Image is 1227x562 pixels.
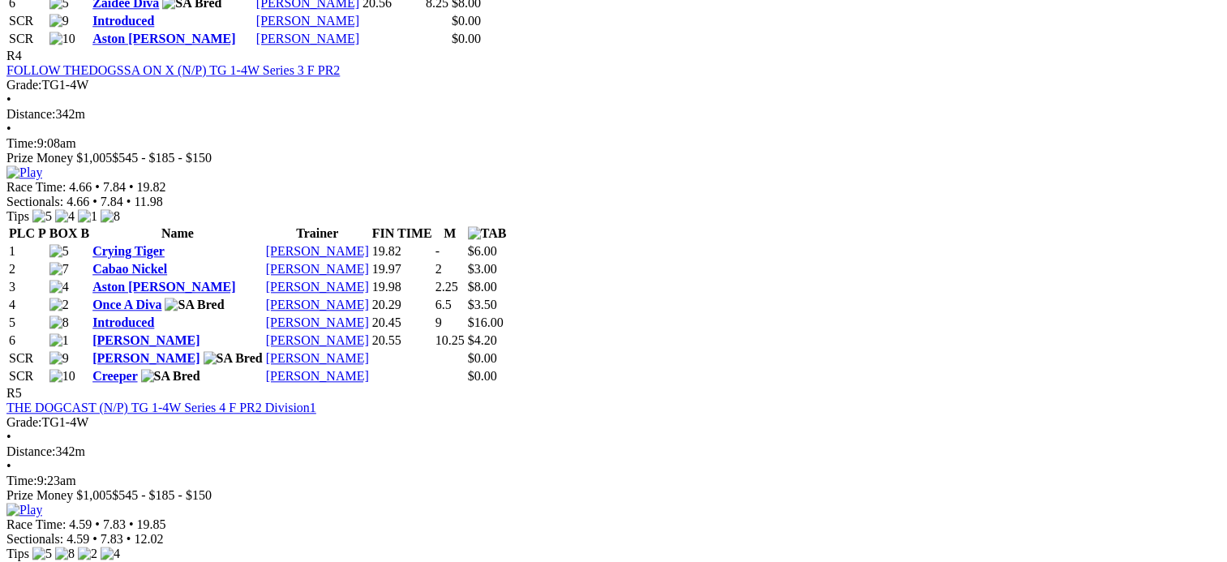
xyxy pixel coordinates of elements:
div: TG1-4W [6,415,1221,430]
span: Tips [6,547,29,560]
td: 20.55 [371,332,433,349]
div: 9:08am [6,136,1221,151]
span: R4 [6,49,22,62]
img: 10 [49,32,75,46]
a: [PERSON_NAME] [256,32,359,45]
a: Aston [PERSON_NAME] [92,32,235,45]
span: $0.00 [452,32,481,45]
text: 2 [435,262,442,276]
span: $8.00 [468,280,497,294]
span: 7.84 [101,195,123,208]
a: Introduced [92,315,154,329]
span: Race Time: [6,517,66,531]
td: 4 [8,297,47,313]
span: • [92,195,97,208]
span: 4.66 [69,180,92,194]
a: [PERSON_NAME] [266,280,369,294]
div: 342m [6,444,1221,459]
span: • [127,195,131,208]
div: Prize Money $1,005 [6,488,1221,503]
div: 342m [6,107,1221,122]
span: 11.98 [134,195,162,208]
th: FIN TIME [371,225,433,242]
img: 5 [32,547,52,561]
span: P [38,226,46,240]
span: $545 - $185 - $150 [112,488,212,502]
span: $4.20 [468,333,497,347]
a: [PERSON_NAME] [266,298,369,311]
img: 8 [55,547,75,561]
span: • [129,517,134,531]
a: [PERSON_NAME] [92,333,199,347]
span: PLC [9,226,35,240]
span: R5 [6,386,22,400]
td: SCR [8,368,47,384]
a: [PERSON_NAME] [266,244,369,258]
td: 6 [8,332,47,349]
img: SA Bred [141,369,200,384]
span: 4.66 [66,195,89,208]
text: - [435,244,440,258]
a: FOLLOW THEDOGSSA ON X (N/P) TG 1-4W Series 3 F PR2 [6,63,340,77]
text: 10.25 [435,333,465,347]
img: 9 [49,351,69,366]
span: Sectionals: [6,195,63,208]
img: Play [6,165,42,180]
img: Play [6,503,42,517]
th: Name [92,225,264,242]
span: Grade: [6,415,42,429]
span: $545 - $185 - $150 [112,151,212,165]
td: SCR [8,13,47,29]
img: 8 [49,315,69,330]
img: 7 [49,262,69,277]
td: 2 [8,261,47,277]
span: • [95,517,100,531]
td: 20.45 [371,315,433,331]
td: 19.98 [371,279,433,295]
span: $3.50 [468,298,497,311]
span: • [129,180,134,194]
span: 19.82 [137,180,166,194]
img: 2 [49,298,69,312]
img: TAB [468,226,507,241]
span: 19.85 [137,517,166,531]
img: 1 [49,333,69,348]
span: • [6,459,11,473]
td: SCR [8,31,47,47]
a: Once A Diva [92,298,161,311]
span: • [127,532,131,546]
td: 3 [8,279,47,295]
img: 10 [49,369,75,384]
span: BOX [49,226,78,240]
span: $6.00 [468,244,497,258]
span: 4.59 [69,517,92,531]
img: 4 [49,280,69,294]
span: 7.84 [103,180,126,194]
span: $0.00 [468,369,497,383]
a: [PERSON_NAME] [266,351,369,365]
td: 5 [8,315,47,331]
span: B [80,226,89,240]
a: Aston [PERSON_NAME] [92,280,235,294]
img: SA Bred [165,298,224,312]
span: • [6,122,11,135]
img: 4 [55,209,75,224]
th: Trainer [265,225,370,242]
span: 7.83 [103,517,126,531]
span: Time: [6,474,37,487]
img: 4 [101,547,120,561]
span: 12.02 [134,532,163,546]
span: 7.83 [101,532,123,546]
text: 9 [435,315,442,329]
span: Grade: [6,78,42,92]
td: 19.82 [371,243,433,260]
a: Crying Tiger [92,244,165,258]
td: SCR [8,350,47,367]
img: SA Bred [204,351,263,366]
td: 20.29 [371,297,433,313]
a: [PERSON_NAME] [266,333,369,347]
img: 1 [78,209,97,224]
th: M [435,225,465,242]
span: Distance: [6,107,55,121]
span: Race Time: [6,180,66,194]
